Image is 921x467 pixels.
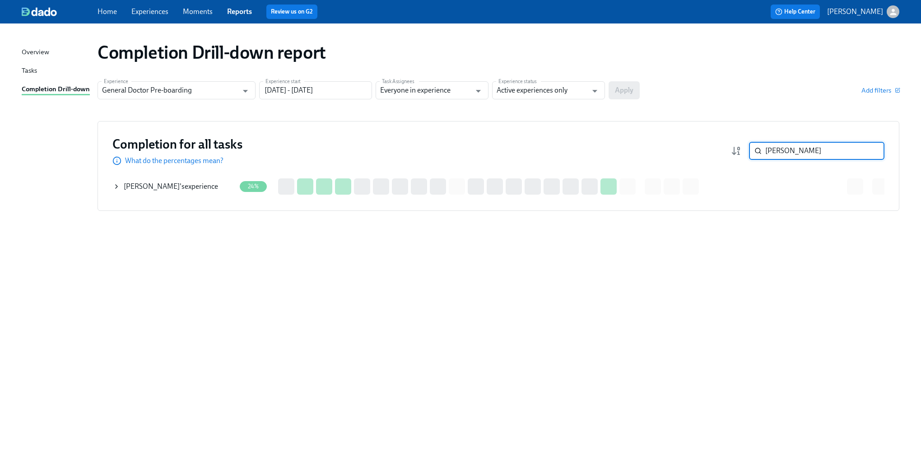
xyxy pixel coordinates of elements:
[22,7,57,16] img: dado
[22,47,90,58] a: Overview
[22,84,90,95] a: Completion Drill-down
[22,65,37,77] div: Tasks
[183,7,213,16] a: Moments
[98,7,117,16] a: Home
[827,7,883,17] p: [PERSON_NAME]
[131,7,168,16] a: Experiences
[271,7,313,16] a: Review us on G2
[238,84,252,98] button: Open
[98,42,326,63] h1: Completion Drill-down report
[113,177,236,196] div: [PERSON_NAME]'sexperience
[471,84,485,98] button: Open
[125,156,223,166] p: What do the percentages mean?
[22,65,90,77] a: Tasks
[242,183,264,190] span: 24%
[124,182,180,191] span: [PERSON_NAME]
[22,47,49,58] div: Overview
[771,5,820,19] button: Help Center
[124,182,218,191] div: 's experience
[827,5,899,18] button: [PERSON_NAME]
[227,7,252,16] a: Reports
[775,7,815,16] span: Help Center
[266,5,317,19] button: Review us on G2
[22,7,98,16] a: dado
[765,142,884,160] input: Search by name
[861,86,899,95] button: Add filters
[588,84,602,98] button: Open
[112,136,242,152] h3: Completion for all tasks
